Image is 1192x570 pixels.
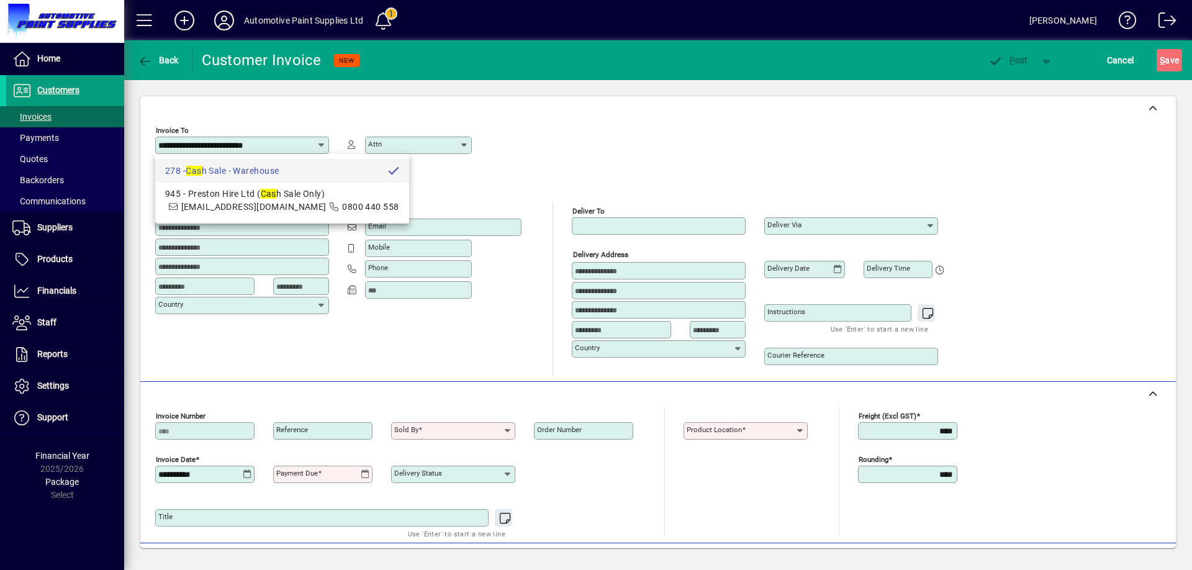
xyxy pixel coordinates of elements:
[859,455,888,464] mat-label: Rounding
[368,222,386,230] mat-label: Email
[368,140,382,148] mat-label: Attn
[137,55,179,65] span: Back
[767,264,810,273] mat-label: Delivery date
[156,455,196,464] mat-label: Invoice date
[12,154,48,164] span: Quotes
[867,264,910,273] mat-label: Delivery time
[37,222,73,232] span: Suppliers
[124,49,192,71] app-page-header-button: Back
[37,85,79,95] span: Customers
[12,196,86,206] span: Communications
[6,371,124,402] a: Settings
[394,469,442,477] mat-label: Delivery status
[165,9,204,32] button: Add
[572,207,605,215] mat-label: Deliver To
[1107,50,1134,70] span: Cancel
[156,412,205,420] mat-label: Invoice number
[831,322,928,336] mat-hint: Use 'Enter' to start a new line
[37,53,60,63] span: Home
[339,57,354,65] span: NEW
[6,402,124,433] a: Support
[1109,2,1137,43] a: Knowledge Base
[368,243,390,251] mat-label: Mobile
[204,9,244,32] button: Profile
[6,43,124,75] a: Home
[6,339,124,370] a: Reports
[35,451,89,461] span: Financial Year
[6,276,124,307] a: Financials
[276,425,308,434] mat-label: Reference
[37,254,73,264] span: Products
[1157,49,1182,71] button: Save
[6,148,124,170] a: Quotes
[575,343,600,352] mat-label: Country
[1160,55,1165,65] span: S
[1160,50,1179,70] span: ave
[982,49,1034,71] button: Post
[312,197,332,217] button: Copy to Delivery address
[37,349,68,359] span: Reports
[767,307,805,316] mat-label: Instructions
[6,244,124,275] a: Products
[1149,2,1176,43] a: Logout
[156,126,189,135] mat-label: Invoice To
[6,212,124,243] a: Suppliers
[767,351,824,360] mat-label: Courier Reference
[37,286,76,296] span: Financials
[1009,55,1015,65] span: P
[767,220,801,229] mat-label: Deliver via
[202,50,322,70] div: Customer Invoice
[37,412,68,422] span: Support
[37,381,69,391] span: Settings
[45,477,79,487] span: Package
[134,49,182,71] button: Back
[6,127,124,148] a: Payments
[158,512,173,521] mat-label: Title
[394,425,418,434] mat-label: Sold by
[537,425,582,434] mat-label: Order number
[12,175,64,185] span: Backorders
[6,191,124,212] a: Communications
[6,106,124,127] a: Invoices
[276,469,318,477] mat-label: Payment due
[988,55,1028,65] span: ost
[12,133,59,143] span: Payments
[37,317,56,327] span: Staff
[1029,11,1097,30] div: [PERSON_NAME]
[158,300,183,309] mat-label: Country
[12,112,52,122] span: Invoices
[408,527,505,541] mat-hint: Use 'Enter' to start a new line
[244,11,363,30] div: Automotive Paint Supplies Ltd
[6,170,124,191] a: Backorders
[1104,49,1137,71] button: Cancel
[368,263,388,272] mat-label: Phone
[687,425,742,434] mat-label: Product location
[859,412,916,420] mat-label: Freight (excl GST)
[6,307,124,338] a: Staff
